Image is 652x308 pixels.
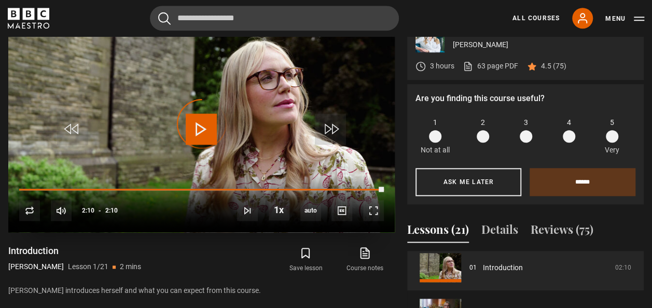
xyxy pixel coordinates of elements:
[150,6,399,31] input: Search
[300,200,321,221] span: auto
[524,117,528,128] span: 3
[541,61,566,72] p: 4.5 (75)
[481,117,485,128] span: 2
[51,200,72,221] button: Mute
[8,261,64,272] p: [PERSON_NAME]
[276,245,335,275] button: Save lesson
[430,61,454,72] p: 3 hours
[8,15,395,232] video-js: Video Player
[237,200,258,221] button: Next Lesson
[512,13,560,23] a: All Courses
[605,13,644,24] button: Toggle navigation
[407,221,469,243] button: Lessons (21)
[158,12,171,25] button: Submit the search query
[82,201,94,220] span: 2:10
[453,39,635,50] p: [PERSON_NAME]
[481,221,518,243] button: Details
[19,189,384,191] div: Progress Bar
[300,200,321,221] div: Current quality: 360p
[8,8,49,29] svg: BBC Maestro
[421,145,450,156] p: Not at all
[336,245,395,275] a: Course notes
[531,221,593,243] button: Reviews (75)
[463,61,518,72] a: 63 page PDF
[415,92,635,105] p: Are you finding this course useful?
[331,200,352,221] button: Captions
[8,285,395,296] p: [PERSON_NAME] introduces herself and what you can expect from this course.
[567,117,571,128] span: 4
[610,117,614,128] span: 5
[68,261,108,272] p: Lesson 1/21
[269,200,289,220] button: Playback Rate
[19,200,40,221] button: Replay
[433,117,437,128] span: 1
[120,261,141,272] p: 2 mins
[415,168,521,196] button: Ask me later
[602,145,622,156] p: Very
[483,262,523,273] a: Introduction
[363,200,384,221] button: Fullscreen
[8,245,141,257] h1: Introduction
[105,201,118,220] span: 2:10
[99,207,101,214] span: -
